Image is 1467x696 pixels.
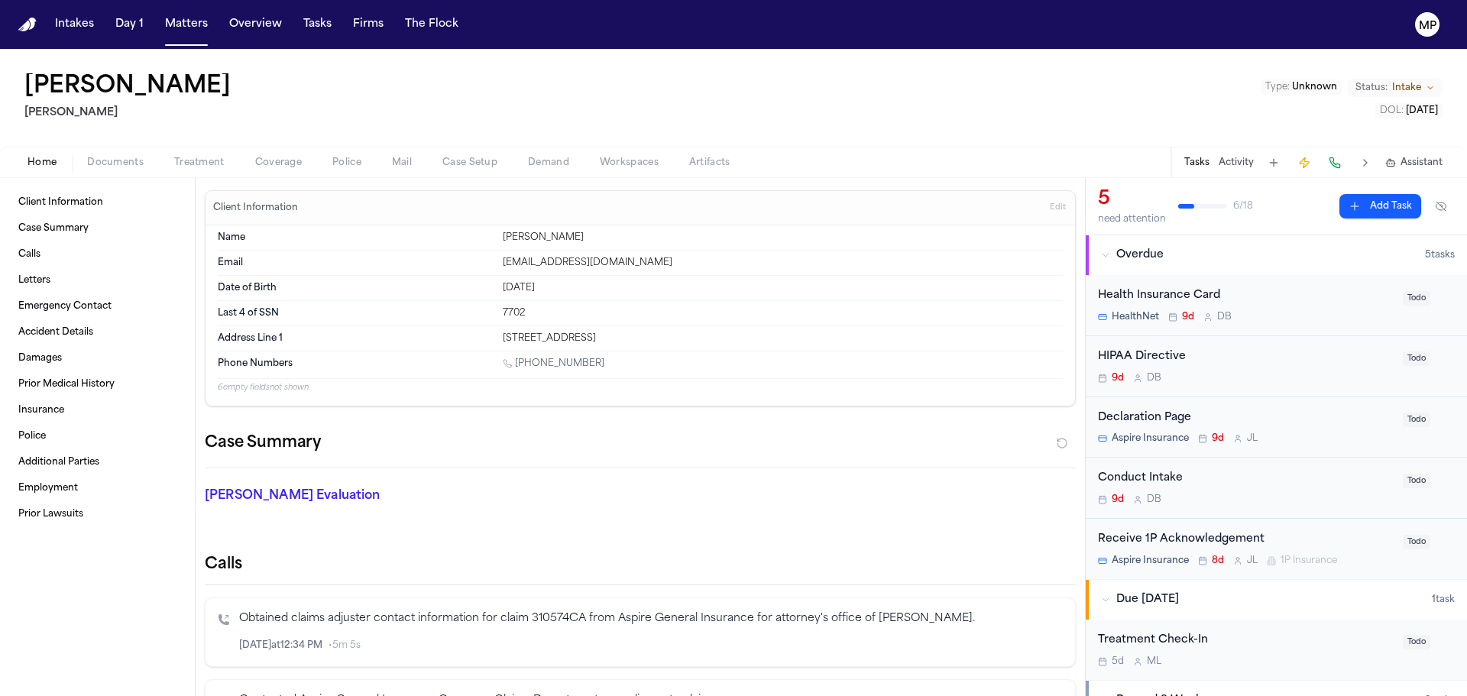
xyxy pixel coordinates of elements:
[442,157,497,169] span: Case Setup
[1045,196,1070,220] button: Edit
[218,382,1063,393] p: 6 empty fields not shown.
[174,157,225,169] span: Treatment
[332,157,361,169] span: Police
[1403,291,1430,306] span: Todo
[1086,336,1467,397] div: Open task: HIPAA Directive
[12,502,183,526] a: Prior Lawsuits
[28,157,57,169] span: Home
[12,424,183,448] a: Police
[218,307,494,319] dt: Last 4 of SSN
[1403,474,1430,488] span: Todo
[24,104,237,122] h2: [PERSON_NAME]
[1116,248,1164,263] span: Overdue
[503,332,1063,345] div: [STREET_ADDRESS]
[1233,200,1253,212] span: 6 / 18
[18,18,37,32] a: Home
[1261,79,1342,95] button: Edit Type: Unknown
[1403,635,1430,649] span: Todo
[1050,202,1066,213] span: Edit
[1355,82,1388,94] span: Status:
[1281,555,1337,567] span: 1P Insurance
[1112,432,1189,445] span: Aspire Insurance
[109,11,150,38] button: Day 1
[210,202,301,214] h3: Client Information
[223,11,288,38] button: Overview
[1292,83,1337,92] span: Unknown
[1098,287,1394,305] div: Health Insurance Card
[239,610,1063,628] p: Obtained claims adjuster contact information for claim 310574CA from Aspire General Insurance for...
[503,358,604,370] a: Call 1 (661) 304-5969
[12,320,183,345] a: Accident Details
[347,11,390,38] button: Firms
[528,157,569,169] span: Demand
[12,294,183,319] a: Emergency Contact
[1112,494,1124,506] span: 9d
[12,268,183,293] a: Letters
[399,11,465,38] a: The Flock
[1432,594,1455,606] span: 1 task
[503,307,1063,319] div: 7702
[1112,311,1159,323] span: HealthNet
[1098,470,1394,487] div: Conduct Intake
[1339,194,1421,219] button: Add Task
[503,282,1063,294] div: [DATE]
[1403,351,1430,366] span: Todo
[18,18,37,32] img: Finch Logo
[1147,494,1161,506] span: D B
[1212,555,1224,567] span: 8d
[297,11,338,38] button: Tasks
[1219,157,1254,169] button: Activity
[12,216,183,241] a: Case Summary
[1265,83,1290,92] span: Type :
[689,157,730,169] span: Artifacts
[1116,592,1179,607] span: Due [DATE]
[1086,519,1467,579] div: Open task: Receive 1P Acknowledgement
[1263,152,1284,173] button: Add Task
[205,487,483,505] p: [PERSON_NAME] Evaluation
[1348,79,1443,97] button: Change status from Intake
[329,639,361,652] span: • 5m 5s
[205,554,1076,575] h2: Calls
[255,157,302,169] span: Coverage
[12,190,183,215] a: Client Information
[1086,580,1467,620] button: Due [DATE]1task
[392,157,412,169] span: Mail
[1184,157,1210,169] button: Tasks
[1182,311,1194,323] span: 9d
[218,231,494,244] dt: Name
[1247,555,1258,567] span: J L
[503,257,1063,269] div: [EMAIL_ADDRESS][DOMAIN_NAME]
[1403,413,1430,427] span: Todo
[49,11,100,38] a: Intakes
[1098,213,1166,225] div: need attention
[1403,535,1430,549] span: Todo
[12,242,183,267] a: Calls
[1086,620,1467,680] div: Open task: Treatment Check-In
[1086,458,1467,519] div: Open task: Conduct Intake
[1375,103,1443,118] button: Edit DOL: 2025-08-03
[1098,187,1166,212] div: 5
[1112,555,1189,567] span: Aspire Insurance
[1086,235,1467,275] button: Overdue5tasks
[1086,275,1467,336] div: Open task: Health Insurance Card
[1098,410,1394,427] div: Declaration Page
[1380,106,1404,115] span: DOL :
[12,346,183,371] a: Damages
[1427,194,1455,219] button: Hide completed tasks (⌘⇧H)
[12,372,183,397] a: Prior Medical History
[1406,106,1438,115] span: [DATE]
[1147,656,1161,668] span: M L
[1112,656,1124,668] span: 5d
[24,73,231,101] h1: [PERSON_NAME]
[1401,157,1443,169] span: Assistant
[24,73,231,101] button: Edit matter name
[12,476,183,500] a: Employment
[87,157,144,169] span: Documents
[12,450,183,474] a: Additional Parties
[218,282,494,294] dt: Date of Birth
[218,332,494,345] dt: Address Line 1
